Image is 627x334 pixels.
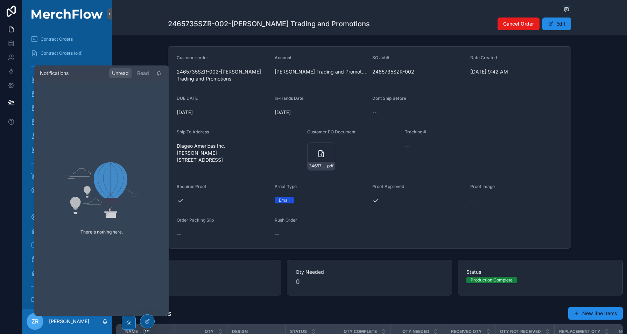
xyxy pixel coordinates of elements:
[177,109,269,116] span: [DATE]
[470,55,497,60] span: Date Created
[275,96,303,101] span: In-Hands Date
[296,277,443,287] span: 0
[372,184,404,189] span: Proof Approved
[27,293,108,306] a: In-Progress
[109,68,132,78] div: Unread
[27,116,108,128] a: Replacements
[168,19,370,29] h1: 2465735SZR-002-[PERSON_NAME] Trading and Promotions
[27,144,108,156] a: Order Management
[470,184,495,189] span: Proof Image
[177,217,214,223] span: Order Packing Slip
[275,68,367,75] span: [PERSON_NAME] Trading and Promotions
[27,225,108,237] a: Add Design (Internal)
[177,68,269,82] span: 2465735SZR-002-[PERSON_NAME] Trading and Promotions
[27,88,108,100] a: Open Orders
[177,55,208,60] span: Customer order
[542,18,571,30] button: Edit
[372,55,389,60] span: SO Job#
[177,142,302,163] span: Diageo Americas Inc. [PERSON_NAME] [STREET_ADDRESS]
[405,142,409,149] span: --
[27,130,108,142] a: Production Orders
[27,253,108,265] a: Production Calendar
[471,277,513,283] div: Production Complete
[41,36,73,42] span: Contract Orders
[75,224,128,241] p: There's nothing here.
[372,96,406,101] span: Dont Ship Before
[177,231,181,238] span: --
[177,184,206,189] span: Requires Proof
[275,231,279,238] span: --
[27,74,108,86] a: Deco Dashboard
[27,102,108,114] a: Backorders
[27,9,108,19] img: App logo
[503,20,534,27] span: Cancel Order
[27,184,108,197] a: Shipping
[27,33,108,46] a: Contract Orders
[275,184,297,189] span: Proof Type
[498,18,540,30] button: Cancel Order
[405,129,426,134] span: Tracking #
[309,163,326,169] span: 2465735SZR-002
[307,129,355,134] span: Customer PO Document
[466,269,614,276] span: Status
[177,129,209,134] span: Ship To Address
[275,55,291,60] span: Account
[279,197,290,203] div: Email
[27,267,108,279] a: Order Tracking
[326,163,333,169] span: .pdf
[40,70,69,77] h1: Notifications
[27,239,108,251] a: Operations
[568,307,623,320] button: New line items
[470,197,474,204] span: --
[49,318,89,325] p: [PERSON_NAME]
[125,269,273,276] span: Total Qty
[27,170,108,183] a: Receiving
[177,96,198,101] span: DUE DATE
[470,68,563,75] span: [DATE] 9:42 AM
[275,217,297,223] span: Rush Order
[31,317,38,326] span: ZR
[275,109,367,116] span: [DATE]
[296,269,443,276] span: Qty Needed
[41,50,83,56] span: Contract Orders (old)
[372,68,465,75] span: 2465735SZR-002
[372,109,376,116] span: --
[134,68,152,78] div: Read
[27,211,108,223] a: Operation Dashboard
[27,47,108,60] a: Contract Orders (old)
[125,277,273,287] span: 4
[22,28,112,309] div: scrollable content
